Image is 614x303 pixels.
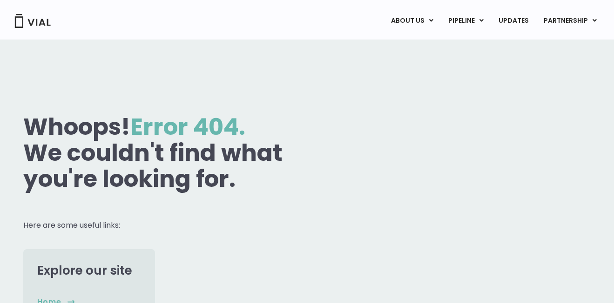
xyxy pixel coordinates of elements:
[536,13,604,29] a: PARTNERSHIPMenu Toggle
[441,13,491,29] a: PIPELINEMenu Toggle
[37,262,132,279] a: Explore our site
[130,110,245,143] span: Error 404.
[23,220,120,231] span: Here are some useful links:
[23,114,318,192] h1: Whoops! We couldn't find what you're looking for.
[14,14,51,28] img: Vial Logo
[491,13,536,29] a: UPDATES
[384,13,440,29] a: ABOUT USMenu Toggle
